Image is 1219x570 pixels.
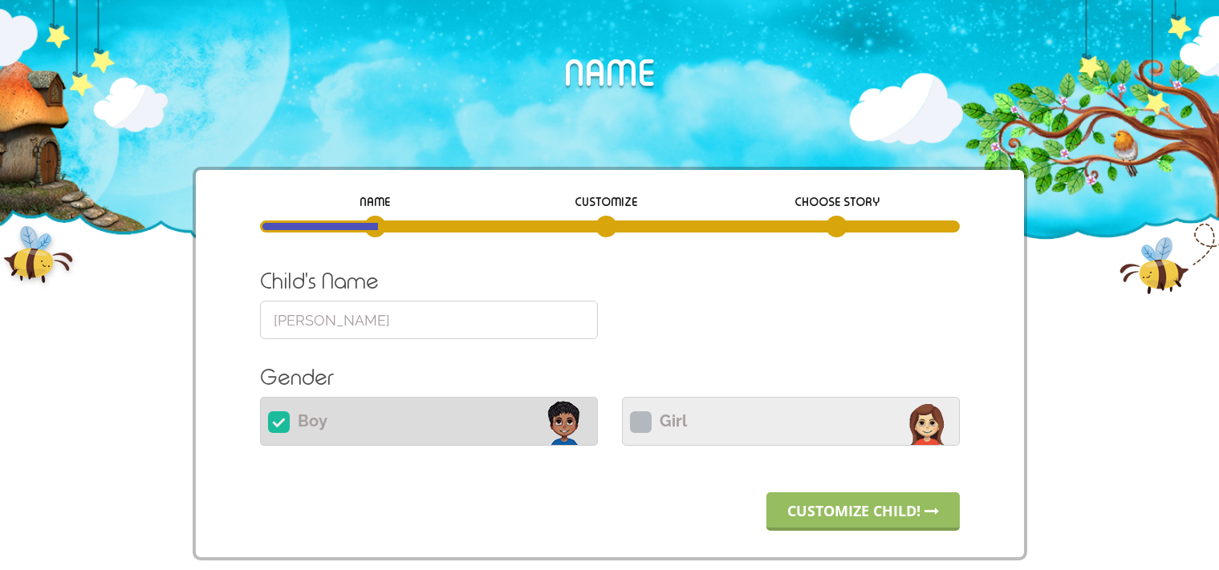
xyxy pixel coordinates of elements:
[766,492,960,531] a: Customize child!
[260,265,598,297] label: Child's Name
[260,362,960,394] label: Gender
[260,301,598,339] input: Enter name
[260,397,598,446] label: Boy
[622,397,960,446] label: Girl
